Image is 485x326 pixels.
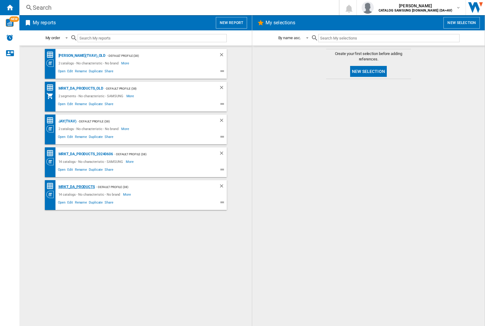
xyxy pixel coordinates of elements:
[219,183,227,191] div: Delete
[278,36,301,40] div: By name asc.
[105,52,206,60] div: - Default profile (38)
[104,200,114,207] span: Share
[379,9,452,12] b: CATALOG SAMSUNG [DOMAIN_NAME] (DA+AV)
[57,101,67,108] span: Open
[219,118,227,125] div: Delete
[88,101,104,108] span: Duplicate
[46,117,57,124] div: Price Matrix
[46,125,57,132] div: Category View
[66,101,74,108] span: Edit
[57,60,122,67] div: 2 catalogs - No characteristic - No brand
[104,101,114,108] span: Share
[219,150,227,158] div: Delete
[46,182,57,190] div: Price Matrix
[57,183,95,191] div: MRKT_DA_PRODUCTS
[57,85,103,92] div: MRKT_DA_PRODUCTS_OLD
[95,183,207,191] div: - Default profile (38)
[78,34,227,42] input: Search My reports
[88,200,104,207] span: Duplicate
[104,68,114,76] span: Share
[103,85,207,92] div: - Default profile (38)
[66,68,74,76] span: Edit
[46,191,57,198] div: Category View
[66,134,74,141] span: Edit
[57,92,126,100] div: 2 segments - No characteristic - SAMSUNG
[362,2,374,14] img: profile.jpg
[219,52,227,60] div: Delete
[88,68,104,76] span: Duplicate
[121,125,130,132] span: More
[74,101,88,108] span: Rename
[66,200,74,207] span: Edit
[126,92,135,100] span: More
[45,36,60,40] div: My order
[123,191,132,198] span: More
[46,158,57,165] div: Category View
[46,149,57,157] div: Price Matrix
[104,167,114,174] span: Share
[9,16,19,22] span: NEW
[318,34,459,42] input: Search My selections
[350,66,387,77] button: New selection
[379,3,452,9] span: [PERSON_NAME]
[46,84,57,91] div: Price Matrix
[74,200,88,207] span: Rename
[46,51,57,59] div: Price Matrix
[46,92,57,100] div: My Assortment
[32,17,57,29] h2: My reports
[46,60,57,67] div: Category View
[57,167,67,174] span: Open
[216,17,247,29] button: New report
[219,85,227,92] div: Delete
[88,134,104,141] span: Duplicate
[74,167,88,174] span: Rename
[88,167,104,174] span: Duplicate
[57,150,113,158] div: MRKT_DA_PRODUCTS_20240606
[57,134,67,141] span: Open
[264,17,296,29] h2: My selections
[443,17,480,29] button: New selection
[121,60,130,67] span: More
[74,68,88,76] span: Rename
[104,134,114,141] span: Share
[326,51,411,62] span: Create your first selection before adding references.
[57,52,106,60] div: [PERSON_NAME](TVAV)_old
[57,158,126,165] div: 14 catalogs - No characteristic - SAMSUNG
[6,19,14,27] img: wise-card.svg
[57,191,123,198] div: 14 catalogs - No characteristic - No brand
[74,134,88,141] span: Rename
[113,150,206,158] div: - Default profile (38)
[33,3,323,12] div: Search
[66,167,74,174] span: Edit
[57,125,122,132] div: 2 catalogs - No characteristic - No brand
[6,34,13,41] img: alerts-logo.svg
[76,118,207,125] div: - Default profile (38)
[126,158,135,165] span: More
[57,118,76,125] div: JAY(TVAV)
[57,68,67,76] span: Open
[57,200,67,207] span: Open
